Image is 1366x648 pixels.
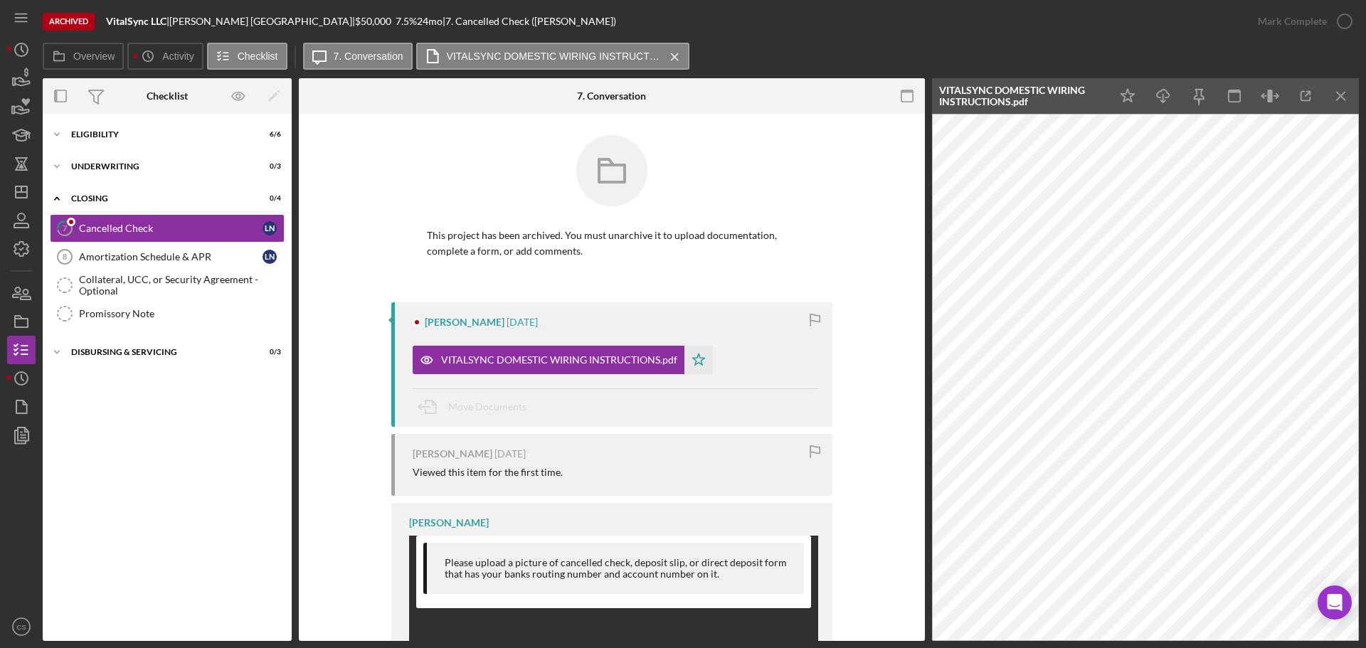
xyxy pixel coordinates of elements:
[50,299,285,328] a: Promissory Note
[409,517,489,529] div: [PERSON_NAME]
[106,15,166,27] b: VitalSync LLC
[443,16,616,27] div: | 7. Cancelled Check ([PERSON_NAME])
[43,43,124,70] button: Overview
[63,223,68,233] tspan: 7
[577,90,646,102] div: 7. Conversation
[413,346,713,374] button: VITALSYNC DOMESTIC WIRING INSTRUCTIONS.pdf
[494,448,526,460] time: 2025-08-28 16:06
[207,43,287,70] button: Checklist
[417,16,443,27] div: 24 mo
[162,51,194,62] label: Activity
[447,51,660,62] label: VITALSYNC DOMESTIC WIRING INSTRUCTIONS.pdf
[255,162,281,171] div: 0 / 3
[79,223,263,234] div: Cancelled Check
[79,251,263,262] div: Amortization Schedule & APR
[263,250,277,264] div: L N
[238,51,278,62] label: Checklist
[169,16,355,27] div: [PERSON_NAME] [GEOGRAPHIC_DATA] |
[427,228,797,260] p: This project has been archived. You must unarchive it to upload documentation, complete a form, o...
[71,194,245,203] div: Closing
[425,317,504,328] div: [PERSON_NAME]
[263,221,277,235] div: L N
[71,348,245,356] div: Disbursing & Servicing
[7,612,36,641] button: CS
[73,51,115,62] label: Overview
[303,43,413,70] button: 7. Conversation
[50,243,285,271] a: 8Amortization Schedule & APRLN
[79,308,284,319] div: Promissory Note
[16,623,26,631] text: CS
[416,43,689,70] button: VITALSYNC DOMESTIC WIRING INSTRUCTIONS.pdf
[445,557,790,580] div: Please upload a picture of cancelled check, deposit slip, or direct deposit form that has your ba...
[939,85,1103,107] div: VITALSYNC DOMESTIC WIRING INSTRUCTIONS.pdf
[255,194,281,203] div: 0 / 4
[50,271,285,299] a: Collateral, UCC, or Security Agreement - Optional
[1318,585,1352,620] div: Open Intercom Messenger
[43,13,95,31] div: Archived
[334,51,403,62] label: 7. Conversation
[255,130,281,139] div: 6 / 6
[255,348,281,356] div: 0 / 3
[355,16,396,27] div: $50,000
[106,16,169,27] div: |
[147,90,188,102] div: Checklist
[127,43,203,70] button: Activity
[448,400,526,413] span: Move Documents
[507,317,538,328] time: 2025-08-28 17:19
[63,253,67,261] tspan: 8
[50,214,285,243] a: 7Cancelled CheckLN
[1244,7,1359,36] button: Mark Complete
[413,389,541,425] button: Move Documents
[71,130,245,139] div: Eligibility
[413,448,492,460] div: [PERSON_NAME]
[413,467,563,478] div: Viewed this item for the first time.
[441,354,677,366] div: VITALSYNC DOMESTIC WIRING INSTRUCTIONS.pdf
[1258,7,1327,36] div: Mark Complete
[79,274,284,297] div: Collateral, UCC, or Security Agreement - Optional
[396,16,417,27] div: 7.5 %
[71,162,245,171] div: Underwriting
